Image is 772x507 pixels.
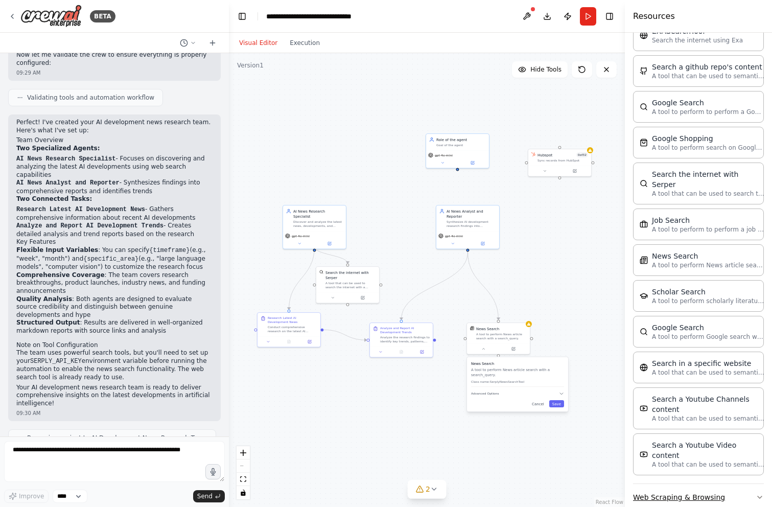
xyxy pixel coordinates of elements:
[537,158,588,163] div: Sync records from HubSpot
[301,339,318,345] button: Open in side panel
[596,499,623,505] a: React Flow attribution
[390,349,412,355] button: No output available
[293,220,343,228] div: Discover and analyze the latest news, developments, and breakthroughs in AI development, identify...
[466,322,530,355] div: SerplyNewsSearchToolNews SearchA tool to perform News article search with a search_query.News Sea...
[512,61,568,78] button: Hide Tools
[458,160,487,166] button: Open in side panel
[530,65,562,74] span: Hide Tools
[16,119,213,134] p: Perfect! I've created your AI development news research team. Here's what I've set up:
[176,37,200,49] button: Switch to previous chat
[315,241,344,247] button: Open in side panel
[16,195,92,202] strong: Two Connected Tasks:
[235,9,249,24] button: Hide left sidebar
[284,37,326,49] button: Execution
[652,108,764,116] p: A tool to perform to perform a Google search with a search_query.
[652,394,764,414] div: Search a Youtube Channels content
[268,325,317,333] div: Conduct comprehensive research on the latest AI development news from the past {timeframe} coveri...
[316,266,380,304] div: SerperDevToolSearch the internet with SerperA tool that can be used to search the internet with a...
[325,281,376,289] div: A tool that can be used to search the internet with a search_query. Supports different search typ...
[16,206,145,213] code: Research Latest AI Development News
[465,252,501,320] g: Edge from 985b7979-ee4e-4ce4-9dd0-c6349d9447e9 to 1d0bd1b7-db00-4180-9767-cf5b7c53c45b
[278,339,299,345] button: No output available
[292,234,310,238] span: gpt-4o-mini
[16,384,213,408] p: Your AI development news research team is ready to deliver comprehensive insights on the latest d...
[640,363,648,372] img: WebsiteSearchTool
[16,295,72,303] strong: Quality Analysis
[233,37,284,49] button: Visual Editor
[16,136,213,145] h2: Team Overview
[652,368,764,377] p: A tool that can be used to semantic search a query from a specific URL content.
[16,51,213,67] p: Now let me validate the crew to ensure everything is properly configured:
[640,292,648,300] img: SerplyScholarSearchTool
[652,333,764,341] p: A tool to perform Google search with a search_query.
[237,486,250,499] button: toggle interactivity
[407,480,447,499] button: 2
[652,72,764,80] p: A tool that can be used to semantic search a query from a github repo's content. This is not the ...
[325,270,376,280] div: Search the internet with Serper
[27,94,154,102] span: Validating tools and automation workflow
[16,179,213,195] li: - Synthesizes findings into comprehensive reports and identifies trends
[16,222,213,238] li: - Creates detailed analysis and trend reports based on the research
[652,322,764,333] div: Google Search
[531,152,535,156] img: HubSpot
[476,326,499,331] div: News Search
[602,9,617,24] button: Hide right sidebar
[528,149,592,177] div: HubSpotHubspot0of32Sync records from HubSpot
[640,31,648,39] img: EXASearchTool
[652,36,743,44] p: Search the internet using Exa
[380,326,430,334] div: Analyze and Report AI Development Trends
[266,11,381,21] nav: breadcrumb
[435,153,453,157] span: gpt-4o-mini
[652,460,764,469] p: A tool that can be used to semantic search a query from a Youtube Video content.
[16,271,105,279] strong: Comprehensive Coverage
[652,297,764,305] p: A tool to perform scholarly literature search with a search_query.
[16,155,115,163] code: AI News Research Specialist
[16,238,213,246] h2: Key Features
[640,220,648,228] img: SerplyJobSearchTool
[652,215,764,225] div: Job Search
[20,5,82,28] img: Logo
[476,332,527,340] div: A tool to perform News article search with a search_query.
[652,144,764,152] p: A tool to perform search on Google shopping with a search_query.
[652,62,764,72] div: Search a github repo's content
[399,252,470,320] g: Edge from 985b7979-ee4e-4ce4-9dd0-c6349d9447e9 to ed350c03-a3bb-4a2f-937d-2a5b35021e70
[470,326,474,330] img: SerplyNewsSearchTool
[445,234,463,238] span: gpt-4o-mini
[27,434,207,442] span: Renaming project to AI Development News Research Team
[633,10,675,22] h4: Resources
[369,322,433,358] div: Analyze and Report AI Development TrendsAnalyze the research findings to identify key trends, pat...
[4,490,49,503] button: Improve
[149,247,190,254] code: {timeframe}
[286,247,317,310] g: Edge from 980c6d74-144d-4809-9208-a3be9a25fa6e to b4951917-6755-4d79-ba83-af9a4392da9b
[468,241,497,247] button: Open in side panel
[90,10,115,22] div: BETA
[323,327,366,342] g: Edge from b4951917-6755-4d79-ba83-af9a4392da9b to ed350c03-a3bb-4a2f-937d-2a5b35021e70
[257,312,321,348] div: Research Latest AI Development NewsConduct comprehensive research on the latest AI development ne...
[348,295,377,301] button: Open in side panel
[426,133,489,169] div: Role of the agentGoal of the agentgpt-4o-mini
[16,205,213,222] li: - Gathers comprehensive information about recent AI developments
[652,261,764,269] p: A tool to perform News article search with a search_query.
[16,349,213,381] p: The team uses powerful search tools, but you'll need to set up your environment variable before r...
[471,391,564,396] button: Advanced Options
[193,490,225,502] button: Send
[237,473,250,486] button: fit view
[268,316,317,324] div: Research Latest AI Development News
[436,137,486,142] div: Role of the agent
[16,341,213,350] h2: Note on Tool Configuration
[197,492,213,500] span: Send
[237,61,264,70] div: Version 1
[204,37,221,49] button: Start a new chat
[560,168,589,174] button: Open in side panel
[652,440,764,460] div: Search a Youtube Video content
[640,328,648,336] img: SerplyWebSearchTool
[471,361,564,366] h3: News Search
[652,169,764,190] div: Search the internet with Serper
[652,98,764,108] div: Google Search
[413,349,431,355] button: Open in side panel
[16,246,98,253] strong: Flexible Input Variables
[16,179,120,187] code: AI News Analyst and Reporter
[471,380,564,384] p: Class name: SerplyNewsSearchTool
[640,179,648,188] img: SerperDevTool
[471,391,499,396] span: Advanced Options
